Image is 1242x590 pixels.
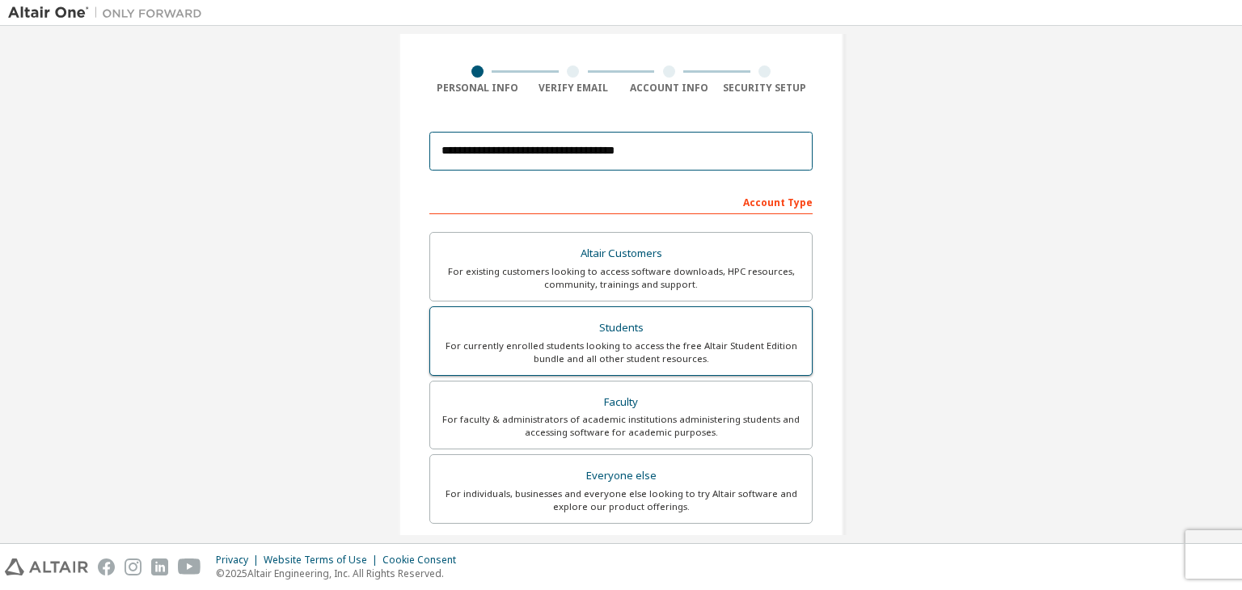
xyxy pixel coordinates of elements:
img: youtube.svg [178,558,201,575]
div: Website Terms of Use [264,554,382,567]
div: Personal Info [429,82,526,95]
div: Altair Customers [440,242,802,265]
div: Security Setup [717,82,813,95]
div: For currently enrolled students looking to access the free Altair Student Edition bundle and all ... [440,339,802,365]
div: Account Type [429,188,813,214]
div: Students [440,317,802,339]
img: instagram.svg [125,558,142,575]
div: Account Info [621,82,717,95]
img: Altair One [8,5,210,21]
img: altair_logo.svg [5,558,88,575]
p: © 2025 Altair Engineering, Inc. All Rights Reserved. [216,567,466,580]
img: linkedin.svg [151,558,168,575]
div: For faculty & administrators of academic institutions administering students and accessing softwa... [440,413,802,439]
div: Faculty [440,391,802,414]
div: For existing customers looking to access software downloads, HPC resources, community, trainings ... [440,265,802,291]
div: Cookie Consent [382,554,466,567]
div: Privacy [216,554,264,567]
div: Verify Email [526,82,622,95]
img: facebook.svg [98,558,115,575]
div: For individuals, businesses and everyone else looking to try Altair software and explore our prod... [440,487,802,513]
div: Everyone else [440,465,802,487]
